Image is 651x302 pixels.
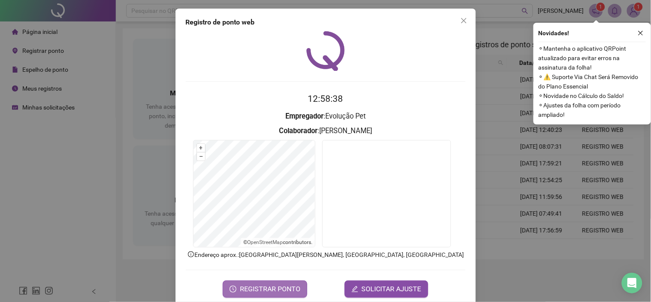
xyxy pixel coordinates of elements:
span: info-circle [187,250,195,258]
button: Close [457,14,471,27]
button: – [197,153,205,161]
div: Open Intercom Messenger [622,273,642,293]
time: 12:58:38 [308,94,343,104]
button: editSOLICITAR AJUSTE [345,281,428,298]
strong: Colaborador [279,127,318,135]
span: SOLICITAR AJUSTE [362,284,421,294]
span: clock-circle [230,286,236,293]
div: Registro de ponto web [186,17,466,27]
strong: Empregador [285,112,324,120]
h3: : [PERSON_NAME] [186,125,466,137]
button: + [197,144,205,152]
span: ⚬ ⚠️ Suporte Via Chat Será Removido do Plano Essencial [539,72,646,91]
h3: : Evolução Pet [186,111,466,122]
span: ⚬ Novidade no Cálculo do Saldo! [539,91,646,101]
span: ⚬ Mantenha o aplicativo QRPoint atualizado para evitar erros na assinatura da folha! [539,44,646,72]
span: Novidades ! [539,28,569,38]
span: close [460,17,467,24]
p: Endereço aprox. : [GEOGRAPHIC_DATA][PERSON_NAME], [GEOGRAPHIC_DATA], [GEOGRAPHIC_DATA] [186,250,466,259]
img: QRPoint [306,31,345,71]
span: close [638,30,644,36]
a: OpenStreetMap [247,239,283,245]
span: REGISTRAR PONTO [240,284,300,294]
span: edit [351,286,358,293]
button: REGISTRAR PONTO [223,281,307,298]
li: © contributors. [243,239,312,245]
span: ⚬ Ajustes da folha com período ampliado! [539,101,646,119]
